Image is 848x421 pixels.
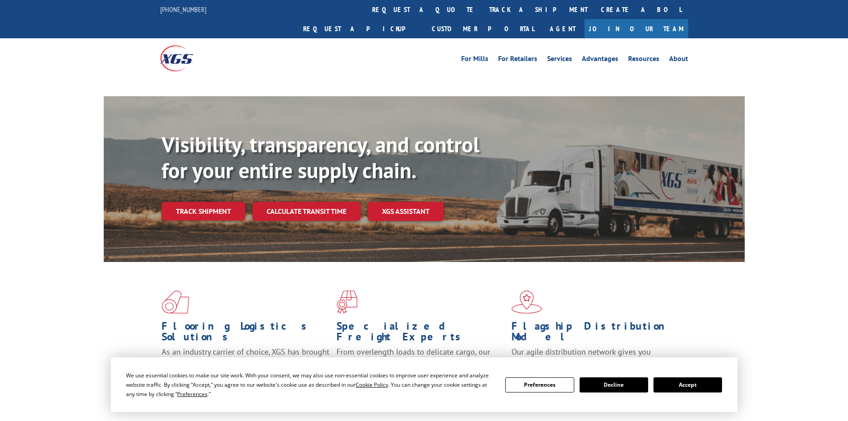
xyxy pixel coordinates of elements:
button: Preferences [505,377,574,392]
h1: Specialized Freight Experts [337,321,505,347]
a: Calculate transit time [252,202,361,221]
button: Accept [653,377,722,392]
span: Preferences [177,390,207,398]
img: xgs-icon-total-supply-chain-intelligence-red [162,290,189,314]
span: Cookie Policy [356,381,388,388]
a: Services [547,55,572,65]
a: Advantages [582,55,618,65]
a: Track shipment [162,202,245,221]
a: [PHONE_NUMBER] [160,5,207,14]
img: xgs-icon-flagship-distribution-model-red [511,290,542,314]
a: Agent [541,19,584,38]
span: As an industry carrier of choice, XGS has brought innovation and dedication to flooring logistics... [162,347,329,378]
b: Visibility, transparency, and control for your entire supply chain. [162,131,479,184]
span: Our agile distribution network gives you nationwide inventory management on demand. [511,347,675,368]
a: For Retailers [498,55,537,65]
a: Resources [628,55,659,65]
button: Decline [580,377,648,392]
a: Request a pickup [296,19,425,38]
a: Join Our Team [584,19,688,38]
a: For Mills [461,55,488,65]
img: xgs-icon-focused-on-flooring-red [337,290,357,314]
a: XGS ASSISTANT [368,202,444,221]
a: Customer Portal [425,19,541,38]
p: From overlength loads to delicate cargo, our experienced staff knows the best way to move your fr... [337,347,505,386]
a: About [669,55,688,65]
h1: Flagship Distribution Model [511,321,680,347]
div: Cookie Consent Prompt [111,357,738,412]
div: We use essential cookies to make our site work. With your consent, we may also use non-essential ... [126,371,495,399]
h1: Flooring Logistics Solutions [162,321,330,347]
